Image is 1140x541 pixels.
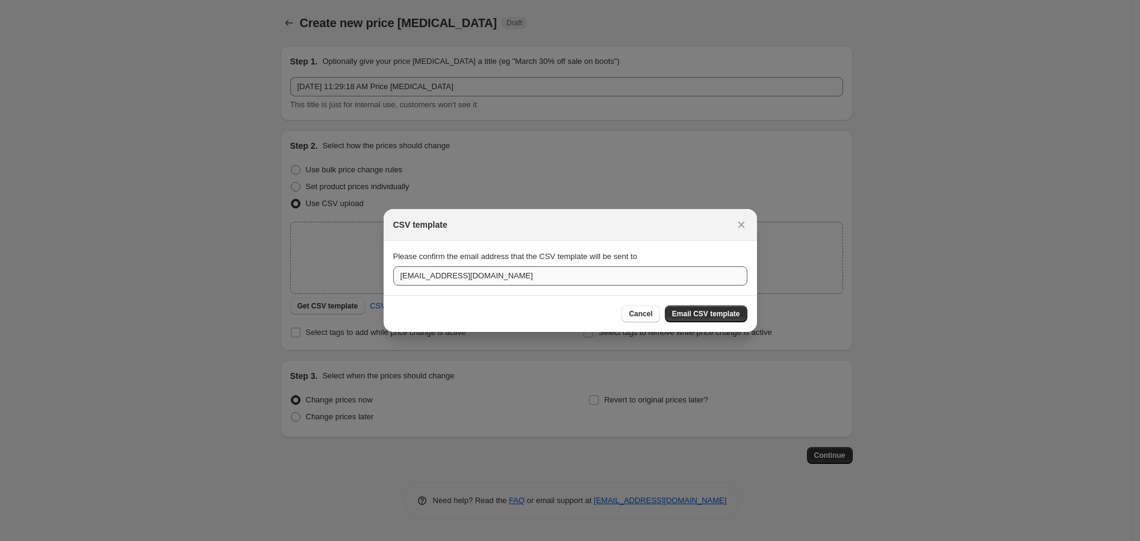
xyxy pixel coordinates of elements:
span: Please confirm the email address that the CSV template will be sent to [393,252,637,261]
button: Close [733,216,750,233]
h2: CSV template [393,219,447,231]
button: Email CSV template [665,305,747,322]
span: Email CSV template [672,309,740,319]
span: Cancel [629,309,652,319]
button: Cancel [621,305,659,322]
